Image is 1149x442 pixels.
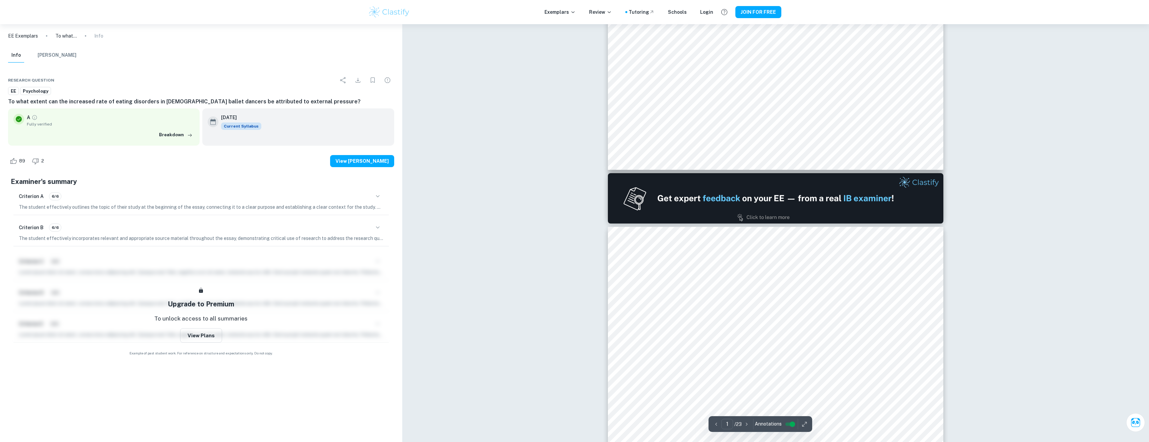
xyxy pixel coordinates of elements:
[19,224,44,231] h6: Criterion B
[55,32,77,40] p: To what extent can the increased rate of eating disorders in [DEMOGRAPHIC_DATA] ballet dancers be...
[20,88,51,95] span: Psychology
[180,328,222,342] button: View Plans
[49,225,61,231] span: 6/6
[544,8,576,16] p: Exemplars
[154,314,248,323] p: To unlock access to all summaries
[629,8,655,16] a: Tutoring
[38,158,48,164] span: 2
[11,177,391,187] h5: Examiner's summary
[330,155,394,167] button: View [PERSON_NAME]
[20,87,51,95] a: Psychology
[1126,413,1145,432] button: Ask Clai
[157,130,194,140] button: Breakdown
[15,158,29,164] span: 89
[8,88,18,95] span: EE
[589,8,612,16] p: Review
[735,6,781,18] button: JOIN FOR FREE
[8,48,24,63] button: Info
[27,121,194,127] span: Fully verified
[94,32,103,40] p: Info
[49,193,61,199] span: 6/6
[8,156,29,166] div: Like
[19,203,383,211] p: The student effectively outlines the topic of their study at the beginning of the essay, connecti...
[8,32,38,40] a: EE Exemplars
[19,193,44,200] h6: Criterion A
[381,73,394,87] div: Report issue
[8,98,394,106] h6: To what extent can the increased rate of eating disorders in [DEMOGRAPHIC_DATA] ballet dancers be...
[366,73,379,87] div: Bookmark
[32,114,38,120] a: Grade fully verified
[755,421,782,428] span: Annotations
[351,73,365,87] div: Download
[8,77,54,83] span: Research question
[336,73,350,87] div: Share
[734,421,742,428] p: / 23
[221,114,256,121] h6: [DATE]
[368,5,411,19] img: Clastify logo
[19,235,383,242] p: The student effectively incorporates relevant and appropriate source material throughout the essa...
[719,6,730,18] button: Help and Feedback
[168,299,234,309] h5: Upgrade to Premium
[8,351,394,356] span: Example of past student work. For reference on structure and expectations only. Do not copy.
[27,114,30,121] p: A
[8,87,19,95] a: EE
[221,122,261,130] span: Current Syllabus
[38,48,76,63] button: [PERSON_NAME]
[30,156,48,166] div: Dislike
[608,173,943,224] img: Ad
[668,8,687,16] a: Schools
[221,122,261,130] div: This exemplar is based on the current syllabus. Feel free to refer to it for inspiration/ideas wh...
[700,8,713,16] a: Login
